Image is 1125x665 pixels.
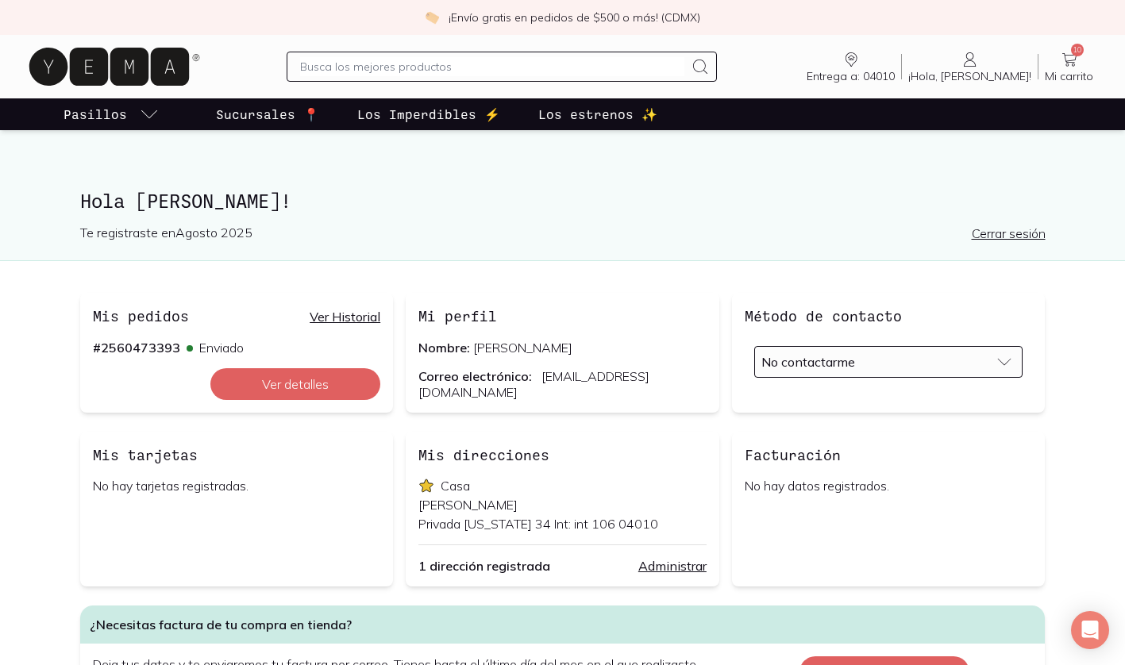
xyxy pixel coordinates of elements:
[93,478,381,494] p: No hay tarjetas registradas.
[807,69,895,83] span: Entrega a: 04010
[902,50,1038,83] a: ¡Hola, [PERSON_NAME]!
[425,10,439,25] img: check
[310,309,380,325] a: Ver Historial
[80,224,563,241] p: Te registraste en Agosto 2025
[418,497,707,513] p: [PERSON_NAME]
[745,444,841,465] h3: Facturación
[64,105,127,124] p: Pasillos
[357,105,500,124] p: Los Imperdibles ⚡️
[60,98,162,130] a: pasillo-todos-link
[216,105,319,124] p: Sucursales 📍
[473,340,572,356] span: [PERSON_NAME]
[535,98,661,130] a: Los estrenos ✨
[80,605,1046,644] h4: ¿Necesitas factura de tu compra en tienda?
[1038,50,1100,83] a: 10Mi carrito
[1071,611,1109,649] div: Open Intercom Messenger
[187,340,244,356] p: Enviado
[449,10,700,25] p: ¡Envío gratis en pedidos de $500 o más! (CDMX)
[1071,44,1084,56] span: 10
[418,444,549,465] h3: Mis direcciones
[418,516,707,532] p: Privada [US_STATE] 34 Int: int 106 04010
[93,444,198,465] h3: Mis tarjetas
[93,306,189,326] h3: Mis pedidos
[761,354,855,370] span: No contactarme
[972,225,1046,241] a: Cerrar sesión
[418,368,532,384] span: Correo electrónico:
[745,306,902,326] h3: Método de contacto
[754,346,1023,378] button: No contactarme
[1045,69,1093,83] span: Mi carrito
[93,340,180,356] div: # 2560473393
[908,69,1031,83] span: ¡Hola, [PERSON_NAME]!
[800,50,901,83] a: Entrega a: 04010
[441,478,470,494] p: Casa
[638,558,707,574] a: Administrar
[418,306,497,326] h3: Mi perfil
[418,368,649,400] span: [EMAIL_ADDRESS][DOMAIN_NAME]
[418,340,707,356] p: Nombre:
[210,368,380,400] button: Ver detalles
[80,190,563,211] h2: Hola [PERSON_NAME]!
[745,478,1033,494] p: No hay datos registrados.
[213,98,322,130] a: Sucursales 📍
[538,105,657,124] p: Los estrenos ✨
[354,98,503,130] a: Los Imperdibles ⚡️
[418,558,550,574] span: 1 dirección registrada
[300,57,684,76] input: Busca los mejores productos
